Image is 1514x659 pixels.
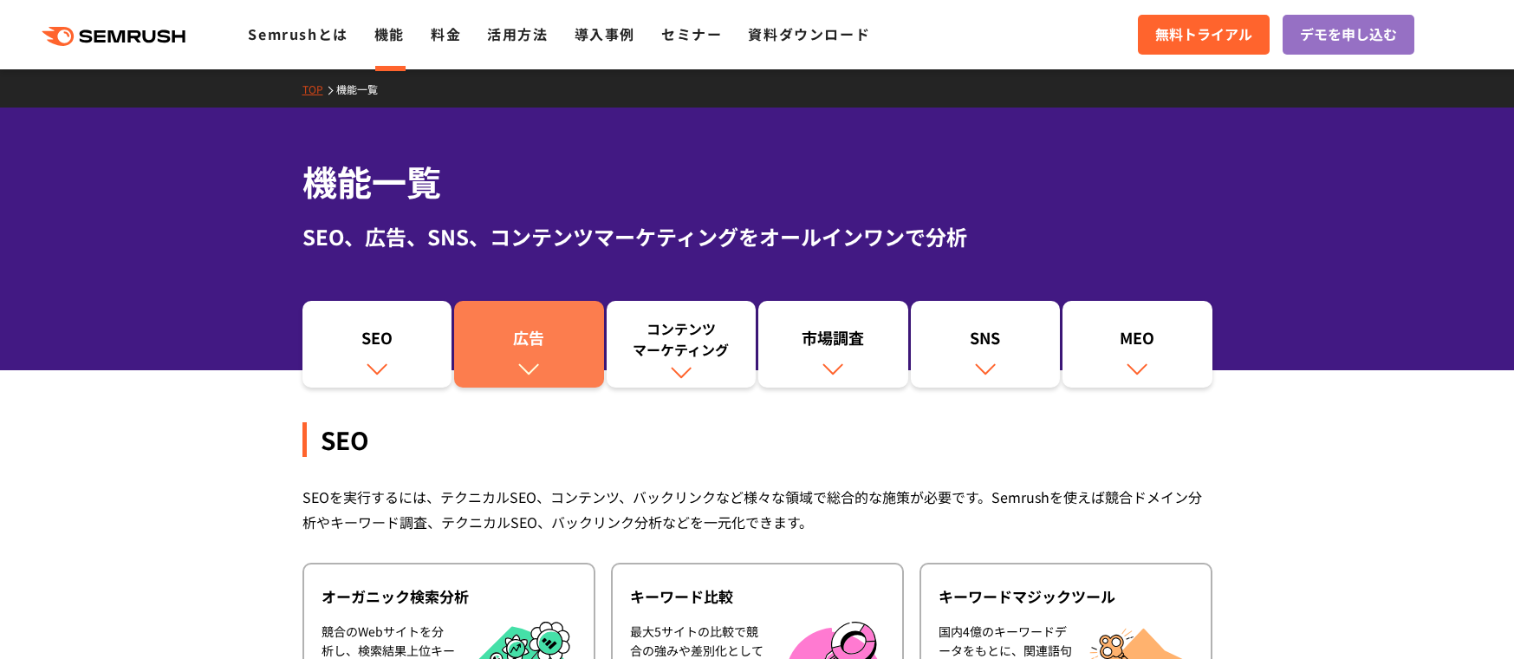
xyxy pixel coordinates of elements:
[1300,23,1397,46] span: デモを申し込む
[463,327,595,356] div: 広告
[919,327,1052,356] div: SNS
[248,23,348,44] a: Semrushとは
[1283,15,1414,55] a: デモを申し込む
[374,23,405,44] a: 機能
[758,301,908,388] a: 市場調査
[311,327,444,356] div: SEO
[575,23,635,44] a: 導入事例
[607,301,757,388] a: コンテンツマーケティング
[431,23,461,44] a: 料金
[911,301,1061,388] a: SNS
[302,156,1212,207] h1: 機能一覧
[302,485,1212,535] div: SEOを実行するには、テクニカルSEO、コンテンツ、バックリンクなど様々な領域で総合的な施策が必要です。Semrushを使えば競合ドメイン分析やキーワード調査、テクニカルSEO、バックリンク分析...
[1155,23,1252,46] span: 無料トライアル
[302,301,452,388] a: SEO
[939,586,1193,607] div: キーワードマジックツール
[767,327,900,356] div: 市場調査
[336,82,391,96] a: 機能一覧
[1071,327,1204,356] div: MEO
[1062,301,1212,388] a: MEO
[302,82,336,96] a: TOP
[302,221,1212,252] div: SEO、広告、SNS、コンテンツマーケティングをオールインワンで分析
[302,422,1212,457] div: SEO
[322,586,576,607] div: オーガニック検索分析
[1138,15,1270,55] a: 無料トライアル
[661,23,722,44] a: セミナー
[454,301,604,388] a: 広告
[748,23,870,44] a: 資料ダウンロード
[615,318,748,360] div: コンテンツ マーケティング
[630,586,885,607] div: キーワード比較
[487,23,548,44] a: 活用方法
